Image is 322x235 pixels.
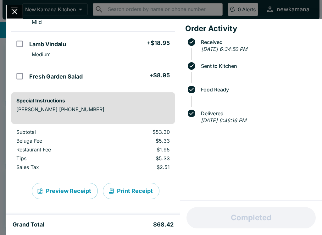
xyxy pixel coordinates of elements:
p: Sales Tax [16,164,98,170]
p: $53.30 [108,129,169,135]
p: Tips [16,155,98,161]
button: Print Receipt [103,183,159,199]
h5: Fresh Garden Salad [29,73,83,80]
p: $1.95 [108,146,169,153]
em: [DATE] 6:46:16 PM [201,117,246,123]
p: Restaurant Fee [16,146,98,153]
span: Food Ready [198,87,317,92]
button: Preview Receipt [32,183,98,199]
table: orders table [11,129,175,173]
p: [PERSON_NAME] [PHONE_NUMBER] [16,106,170,112]
p: Medium [32,51,51,57]
h4: Order Activity [185,24,317,33]
button: Close [7,5,23,19]
span: Sent to Kitchen [198,63,317,69]
span: Received [198,39,317,45]
span: Delivered [198,111,317,116]
h5: Grand Total [13,221,44,228]
p: $2.51 [108,164,169,170]
h5: + $8.95 [149,72,170,79]
h5: + $18.95 [147,39,170,47]
p: $5.33 [108,138,169,144]
em: [DATE] 6:34:50 PM [201,46,247,52]
h5: $68.42 [153,221,174,228]
p: Mild [32,19,42,25]
p: Beluga Fee [16,138,98,144]
h5: Lamb Vindalu [29,41,66,48]
h6: Special Instructions [16,97,170,104]
p: Subtotal [16,129,98,135]
p: $5.33 [108,155,169,161]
